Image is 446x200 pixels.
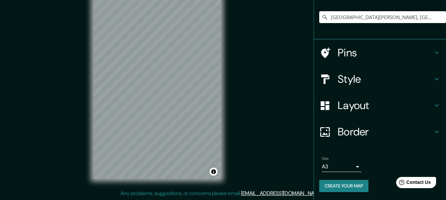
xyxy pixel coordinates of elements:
[314,119,446,145] div: Border
[241,190,323,197] a: [EMAIL_ADDRESS][DOMAIN_NAME]
[120,189,324,197] p: Any problems, suggestions, or concerns please email .
[338,99,433,112] h4: Layout
[319,11,446,23] input: Pick your city or area
[210,168,218,176] button: Toggle attribution
[338,125,433,138] h4: Border
[338,72,433,86] h4: Style
[314,40,446,66] div: Pins
[314,66,446,92] div: Style
[322,161,361,172] div: A3
[338,46,433,59] h4: Pins
[322,156,329,161] label: Size
[319,180,368,192] button: Create your map
[387,174,439,193] iframe: Help widget launcher
[314,92,446,119] div: Layout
